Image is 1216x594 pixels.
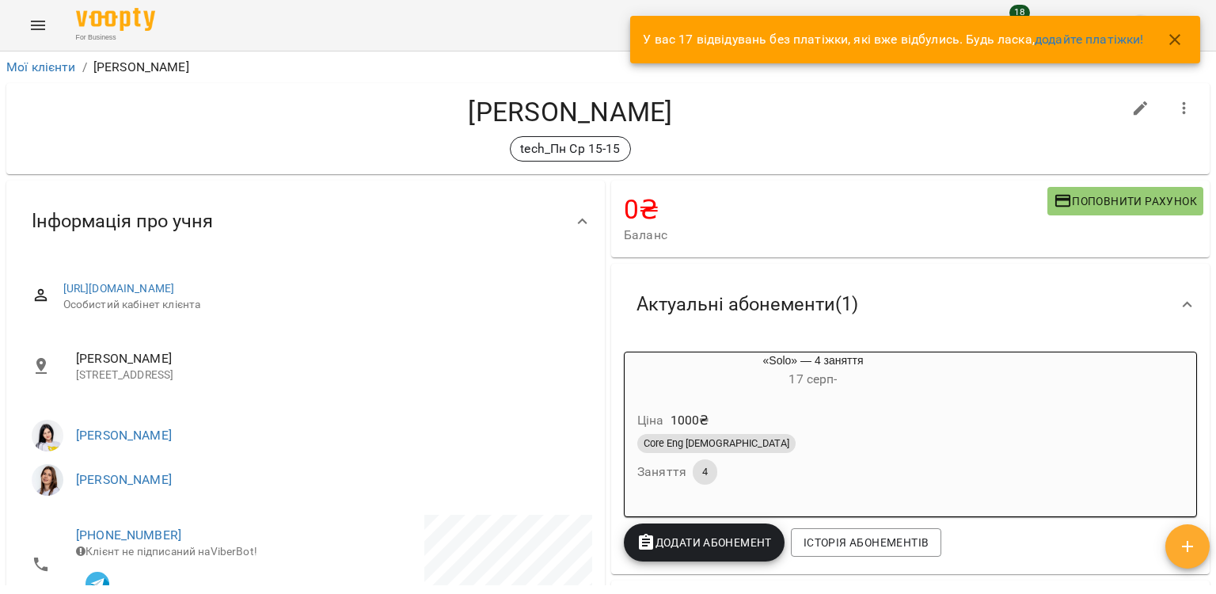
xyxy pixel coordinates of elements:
[643,30,1143,49] p: У вас 17 відвідувань без платіжки, які вже відбулись. Будь ласка,
[1047,187,1203,215] button: Поповнити рахунок
[636,292,858,317] span: Актуальні абонементи ( 1 )
[32,420,63,451] img: Новицька Ольга Ігорівна
[1054,192,1197,211] span: Поповнити рахунок
[76,428,172,443] a: [PERSON_NAME]
[624,226,1047,245] span: Баланс
[671,411,709,430] p: 1000 ₴
[1009,5,1030,21] span: 18
[19,6,57,44] button: Menu
[637,409,664,432] h6: Ціна
[19,96,1122,128] h4: [PERSON_NAME]
[76,8,155,31] img: Voopty Logo
[6,58,1210,77] nav: breadcrumb
[788,371,837,386] span: 17 серп -
[637,461,686,483] h6: Заняття
[510,136,630,162] div: tech_Пн Ср 15-15
[76,527,181,543] a: [PHONE_NUMBER]
[520,139,620,158] p: tech_Пн Ср 15-15
[693,465,717,479] span: 4
[611,264,1210,345] div: Актуальні абонементи(1)
[76,367,579,383] p: [STREET_ADDRESS]
[6,59,76,74] a: Мої клієнти
[76,545,257,558] span: Клієнт не підписаний на ViberBot!
[63,282,175,295] a: [URL][DOMAIN_NAME]
[625,352,1001,390] div: «Solo» — 4 заняття
[32,464,63,496] img: Ванічкіна Маргарита Олександрівна
[6,181,605,262] div: Інформація про учня
[625,352,1001,504] button: «Solo» — 4 заняття17 серп- Ціна1000₴Core Eng [DEMOGRAPHIC_DATA]Заняття4
[637,436,796,451] span: Core Eng [DEMOGRAPHIC_DATA]
[624,524,785,562] button: Додати Абонемент
[63,297,579,313] span: Особистий кабінет клієнта
[636,533,772,552] span: Додати Абонемент
[624,193,1047,226] h4: 0 ₴
[76,472,172,487] a: [PERSON_NAME]
[82,58,87,77] li: /
[804,533,929,552] span: Історія абонементів
[76,349,579,368] span: [PERSON_NAME]
[1035,32,1144,47] a: додайте платіжки!
[93,58,189,77] p: [PERSON_NAME]
[32,209,213,234] span: Інформація про учня
[76,32,155,43] span: For Business
[791,528,941,557] button: Історія абонементів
